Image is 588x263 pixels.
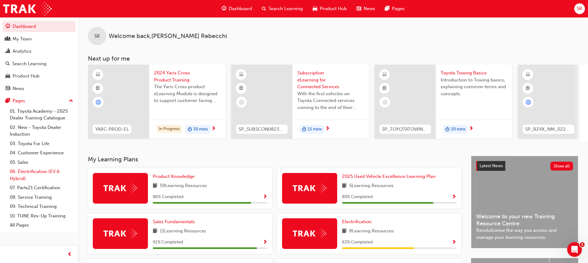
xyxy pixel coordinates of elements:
span: SP_SUBSCON0823_EL [239,126,285,133]
span: car-icon [6,73,10,79]
a: Analytics [2,46,76,57]
a: Search Learning [2,58,76,70]
span: booktick-icon [383,85,387,92]
span: next-icon [469,126,473,132]
a: Product Knowledge [153,173,197,180]
span: search-icon [6,61,10,67]
span: With the first vehicles on Toyota Connected services coming to the end of their complimentary per... [297,90,364,111]
span: Product Knowledge [153,174,194,179]
a: 04. Customer Experience [7,148,76,158]
span: learningResourceType_ELEARNING-icon [239,71,243,79]
span: Electrification [342,219,371,224]
img: Trak [104,183,137,193]
span: search-icon [262,5,266,13]
span: Search Learning [269,5,303,12]
span: Show Progress [452,194,456,200]
button: Show Progress [452,239,456,246]
span: car-icon [313,5,317,13]
div: Product Hub [13,73,40,80]
span: next-icon [325,126,330,132]
span: news-icon [6,86,10,92]
span: pages-icon [385,5,390,13]
span: Welcome to your new Training Resource Centre [476,213,573,227]
span: prev-icon [67,251,72,258]
a: search-iconSearch Learning [257,2,308,15]
span: booktick-icon [526,85,530,92]
span: 80 % Completed [342,193,373,201]
a: Latest NewsShow all [476,161,573,171]
div: My Team [13,36,32,43]
span: book-icon [342,227,347,235]
span: guage-icon [6,24,10,29]
span: Product Hub [320,5,347,12]
span: book-icon [153,227,157,235]
a: news-iconNews [352,2,380,15]
span: 59 Learning Resources [160,182,207,190]
img: Trak [293,229,326,238]
span: 11 Learning Resources [160,227,206,235]
span: 5 Learning Resources [349,182,394,190]
span: Introduction to Towing basics, explaining common terms and concepts. [441,77,507,97]
button: Show all [550,162,573,171]
span: 1 [580,242,585,247]
a: YARC-PROD-EL2024 Yaris Cross Product TrainingThe Yaris Cross product eLearning Module is designed... [88,65,226,139]
a: SP_SUBSCON0823_ELSubscription eLearning for Connected ServicesWith the first vehicles on Toyota C... [231,65,369,139]
span: duration-icon [445,126,450,133]
a: Sales Fundamentals [153,218,197,225]
a: 02. New - Toyota Dealer Induction [7,123,76,139]
span: 30 mins [193,126,208,133]
span: learningRecordVerb_ATTEMPT-icon [96,100,101,105]
h3: My Learning Plans [88,156,461,163]
span: Show Progress [263,194,267,200]
span: guage-icon [222,5,226,13]
span: learningResourceType_ELEARNING-icon [96,71,100,79]
a: 07. Parts21 Certification [7,183,76,193]
button: Pages [2,95,76,107]
iframe: Intercom live chat [567,242,582,257]
a: Electrification [342,218,374,225]
span: The Yaris Cross product eLearning Module is designed to support customer facing sales staff with ... [154,83,221,104]
span: 8 Learning Resources [349,227,394,235]
div: News [13,85,24,92]
a: 05. Sales [7,158,76,167]
button: Show Progress [263,193,267,201]
a: 10. TUNE Rev-Up Training [7,211,76,221]
a: 2025 Used Vehicle Excellence Learning Plan [342,173,438,180]
a: Dashboard [2,21,76,32]
button: DashboardMy TeamAnalyticsSearch LearningProduct HubNews [2,20,76,95]
a: guage-iconDashboard [217,2,257,15]
span: Latest News [480,163,503,168]
div: Pages [13,97,25,104]
span: learningResourceType_ELEARNING-icon [526,71,530,79]
span: up-icon [69,97,73,105]
button: Show Progress [452,193,456,201]
span: SP_BZ4X_NM_0224_EL01 [525,126,572,133]
span: Pages [392,5,405,12]
span: News [364,5,375,12]
img: Trak [293,183,326,193]
span: people-icon [6,36,10,42]
span: SR [577,5,582,12]
span: Toyota Towing Basics [441,70,507,77]
span: Subscription eLearning for Connected Services [297,70,364,90]
div: In Progress [156,125,182,133]
a: 01. Toyota Academy - 2025 Dealer Training Catalogue [7,107,76,123]
span: 2025 Used Vehicle Excellence Learning Plan [342,174,435,179]
span: learningRecordVerb_NONE-icon [382,100,388,105]
span: Dashboard [229,5,252,12]
span: Show Progress [263,240,267,245]
a: 06. Electrification (EV & Hybrid) [7,167,76,183]
span: Welcome back , [PERSON_NAME] Rebecchi [109,33,227,40]
a: car-iconProduct Hub [308,2,352,15]
span: book-icon [342,182,347,190]
a: Latest NewsShow allWelcome to your new Training Resource CentreRevolutionise the way you access a... [471,156,578,248]
span: learningResourceType_ELEARNING-icon [383,71,387,79]
span: 86 % Completed [153,193,183,201]
span: SR [94,33,100,40]
a: SP_TOYOTATOWING_0424Toyota Towing BasicsIntroduction to Towing basics, explaining common terms an... [375,65,512,139]
img: Trak [104,229,137,238]
a: 09. Technical Training [7,202,76,211]
button: Show Progress [263,239,267,246]
span: 20 mins [451,126,466,133]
